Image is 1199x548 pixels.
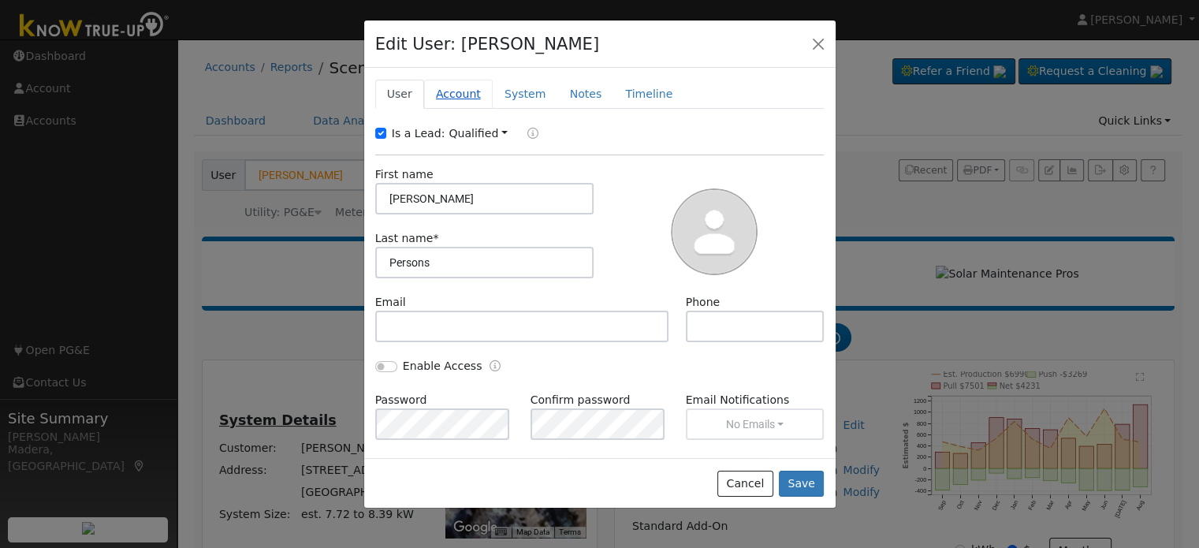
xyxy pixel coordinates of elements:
a: Enable Access [490,358,501,376]
label: Is a Lead: [392,125,445,142]
h4: Edit User: [PERSON_NAME] [375,32,600,57]
a: Timeline [613,80,684,109]
label: First name [375,166,434,183]
span: Required [433,232,438,244]
label: Confirm password [531,392,631,408]
label: Password [375,392,427,408]
a: System [493,80,558,109]
label: Email Notifications [686,392,825,408]
button: Save [779,471,825,498]
label: Last name [375,230,439,247]
label: Enable Access [403,358,482,375]
a: Qualified [449,127,508,140]
a: User [375,80,424,109]
a: Lead [516,125,538,144]
label: Phone [686,294,721,311]
input: Is a Lead: [375,128,386,139]
a: Notes [557,80,613,109]
label: Email [375,294,406,311]
button: Cancel [717,471,773,498]
a: Account [424,80,493,109]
